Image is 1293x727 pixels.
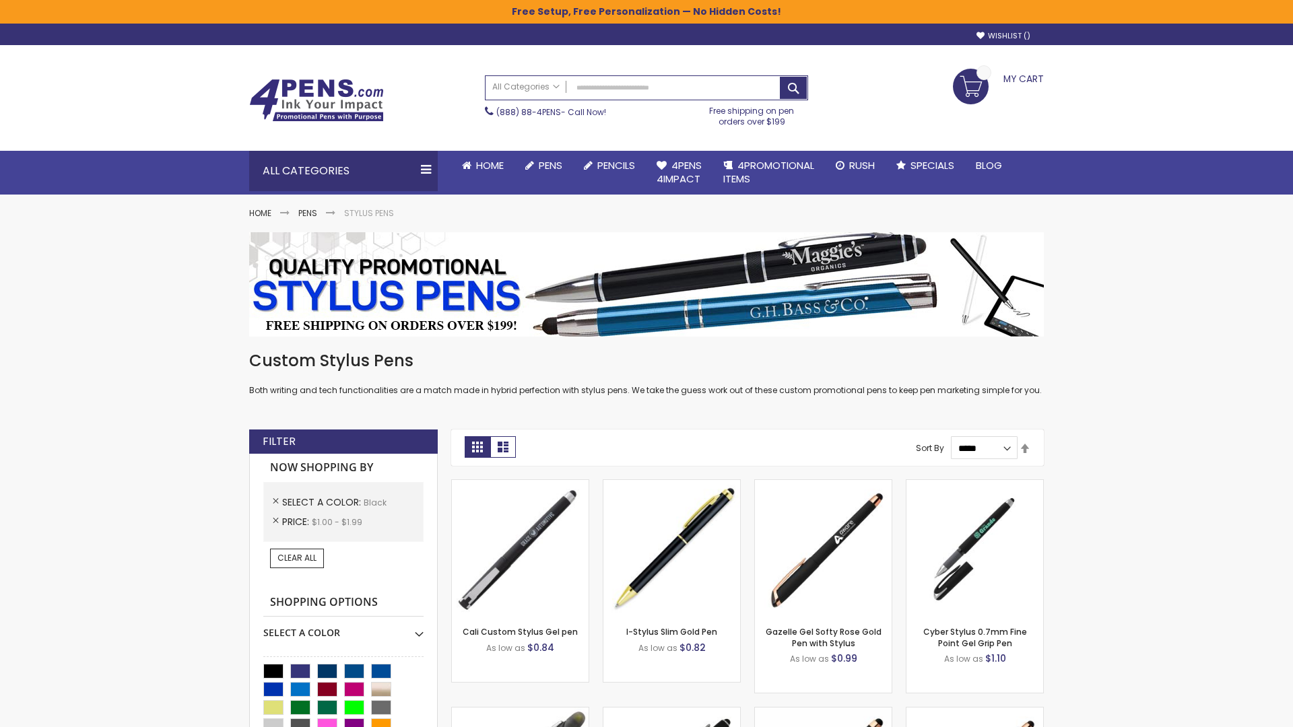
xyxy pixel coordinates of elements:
[638,642,677,654] span: As low as
[603,479,740,491] a: I-Stylus Slim Gold-Black
[573,151,646,180] a: Pencils
[906,479,1043,491] a: Cyber Stylus 0.7mm Fine Point Gel Grip Pen-Black
[723,158,814,186] span: 4PROMOTIONAL ITEMS
[463,626,578,637] a: Cali Custom Stylus Gel pen
[249,79,384,122] img: 4Pens Custom Pens and Promotional Products
[597,158,635,172] span: Pencils
[755,479,892,491] a: Gazelle Gel Softy Rose Gold Pen with Stylus-Black
[452,707,589,718] a: Souvenir® Jalan Highlighter Stylus Pen Combo-Black
[486,642,525,654] span: As low as
[755,480,892,617] img: Gazelle Gel Softy Rose Gold Pen with Stylus-Black
[626,626,717,637] a: I-Stylus Slim Gold Pen
[696,100,809,127] div: Free shipping on pen orders over $199
[263,588,424,617] strong: Shopping Options
[766,626,882,648] a: Gazelle Gel Softy Rose Gold Pen with Stylus
[515,151,573,180] a: Pens
[452,480,589,617] img: Cali Custom Stylus Gel pen-Black
[825,151,886,180] a: Rush
[312,516,362,528] span: $1.00 - $1.99
[755,707,892,718] a: Islander Softy Rose Gold Gel Pen with Stylus-Black
[886,151,965,180] a: Specials
[646,151,712,195] a: 4Pens4impact
[910,158,954,172] span: Specials
[712,151,825,195] a: 4PROMOTIONALITEMS
[263,434,296,449] strong: Filter
[263,454,424,482] strong: Now Shopping by
[364,497,387,508] span: Black
[603,707,740,718] a: Custom Soft Touch® Metal Pens with Stylus-Black
[486,76,566,98] a: All Categories
[277,552,317,563] span: Clear All
[344,207,394,219] strong: Stylus Pens
[985,652,1006,665] span: $1.10
[249,350,1044,372] h1: Custom Stylus Pens
[263,617,424,639] div: Select A Color
[976,158,1002,172] span: Blog
[539,158,562,172] span: Pens
[496,106,606,118] span: - Call Now!
[657,158,702,186] span: 4Pens 4impact
[282,515,312,528] span: Price
[492,81,560,92] span: All Categories
[451,151,515,180] a: Home
[270,549,324,567] a: Clear All
[679,641,706,654] span: $0.82
[944,653,983,664] span: As low as
[249,232,1044,337] img: Stylus Pens
[496,106,561,118] a: (888) 88-4PENS
[249,151,438,191] div: All Categories
[282,495,364,509] span: Select A Color
[790,653,829,664] span: As low as
[906,480,1043,617] img: Cyber Stylus 0.7mm Fine Point Gel Grip Pen-Black
[249,207,271,219] a: Home
[831,652,857,665] span: $0.99
[476,158,504,172] span: Home
[965,151,1013,180] a: Blog
[465,436,490,458] strong: Grid
[976,31,1030,41] a: Wishlist
[298,207,317,219] a: Pens
[527,641,554,654] span: $0.84
[916,442,944,454] label: Sort By
[452,479,589,491] a: Cali Custom Stylus Gel pen-Black
[906,707,1043,718] a: Gazelle Gel Softy Rose Gold Pen with Stylus - ColorJet-Black
[923,626,1027,648] a: Cyber Stylus 0.7mm Fine Point Gel Grip Pen
[603,480,740,617] img: I-Stylus Slim Gold-Black
[849,158,875,172] span: Rush
[249,350,1044,396] div: Both writing and tech functionalities are a match made in hybrid perfection with stylus pens. We ...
